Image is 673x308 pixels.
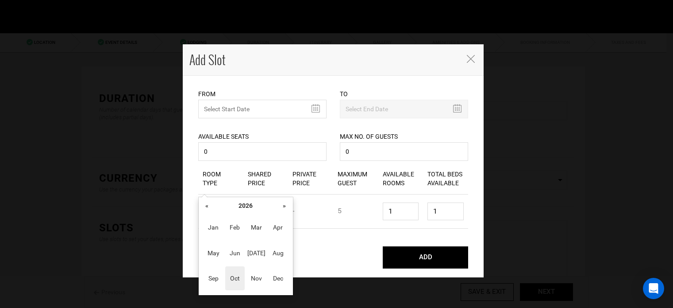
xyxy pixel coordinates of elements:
[278,199,291,212] th: »
[340,132,398,141] label: Max No. of Guests
[292,207,294,215] span: -
[246,215,266,239] span: Mar
[189,51,457,69] h4: Add Slot
[198,163,243,194] div: Room Type
[268,266,288,290] span: Dec
[204,241,223,265] span: May
[340,90,348,98] label: To
[643,278,664,299] div: Open Intercom Messenger
[268,215,288,239] span: Apr
[198,90,215,98] label: From
[225,215,245,239] span: Feb
[340,142,468,161] input: No. of guests
[383,246,468,269] button: ADD
[200,199,214,212] th: «
[198,100,327,118] input: Select Start Date
[246,266,266,290] span: Nov
[338,207,342,215] span: 5
[246,241,266,265] span: [DATE]
[225,241,245,265] span: Jun
[198,142,327,161] input: Available Seats
[333,163,378,194] div: Maximum Guest
[268,241,288,265] span: Aug
[198,132,249,141] label: Available Seats
[214,199,278,212] th: 2026
[243,163,288,194] div: Shared Price
[204,215,223,239] span: Jan
[378,163,423,194] div: Available Rooms
[204,266,223,290] span: Sep
[288,163,333,194] div: Private Price
[225,266,245,290] span: Oct
[423,163,468,194] div: Total Beds Available
[466,54,475,63] button: Close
